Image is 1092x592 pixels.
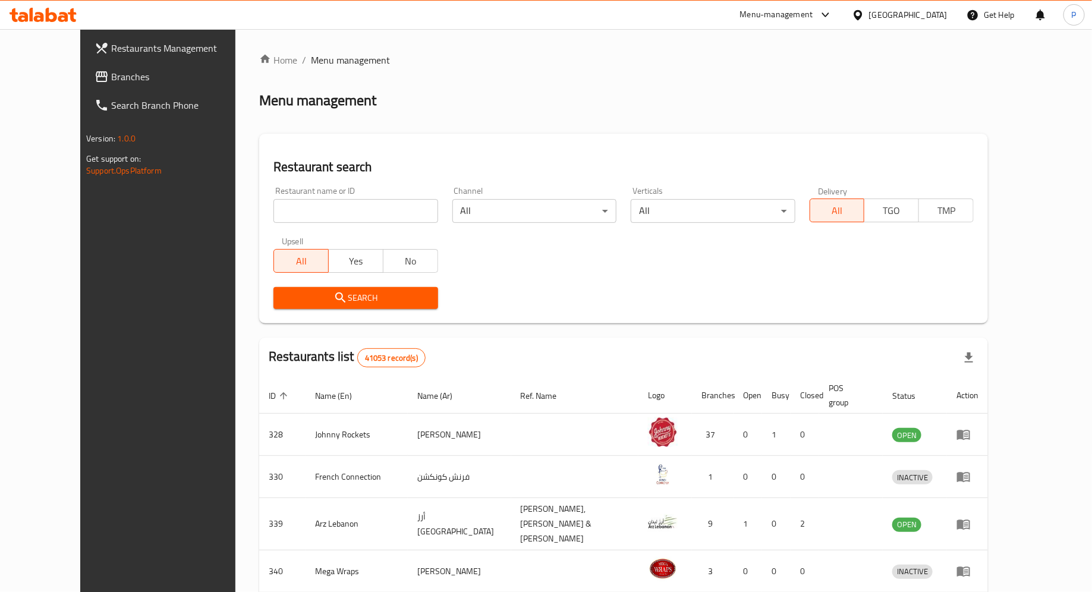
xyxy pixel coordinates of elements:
td: 1 [762,414,791,456]
span: OPEN [892,429,921,442]
span: Branches [111,70,253,84]
td: [PERSON_NAME] [408,414,511,456]
a: Restaurants Management [85,34,263,62]
span: 41053 record(s) [358,352,425,364]
button: All [273,249,329,273]
div: INACTIVE [892,470,933,484]
button: All [810,199,865,222]
img: Johnny Rockets [648,417,678,447]
a: Support.OpsPlatform [86,163,162,178]
span: Yes [333,253,379,270]
button: Yes [328,249,383,273]
span: Restaurants Management [111,41,253,55]
td: أرز [GEOGRAPHIC_DATA] [408,498,511,550]
h2: Menu management [259,91,376,110]
td: 0 [734,414,762,456]
td: [PERSON_NAME],[PERSON_NAME] & [PERSON_NAME] [511,498,639,550]
div: Export file [955,344,983,372]
span: INACTIVE [892,565,933,578]
th: Action [947,377,988,414]
div: OPEN [892,428,921,442]
th: Busy [762,377,791,414]
td: French Connection [306,456,408,498]
span: 1.0.0 [117,131,136,146]
div: [GEOGRAPHIC_DATA] [869,8,948,21]
span: Get support on: [86,151,141,166]
span: TMP [924,202,969,219]
div: OPEN [892,518,921,532]
td: 0 [734,456,762,498]
span: Menu management [311,53,390,67]
label: Upsell [282,237,304,245]
td: 339 [259,498,306,550]
div: Menu [956,427,978,442]
div: Menu-management [740,8,813,22]
a: Branches [85,62,263,91]
span: P [1072,8,1077,21]
span: Search Branch Phone [111,98,253,112]
nav: breadcrumb [259,53,988,67]
td: 0 [791,414,819,456]
div: INACTIVE [892,565,933,579]
h2: Restaurants list [269,348,426,367]
span: TGO [869,202,914,219]
td: 328 [259,414,306,456]
td: 1 [692,456,734,498]
button: TGO [864,199,919,222]
span: Search [283,291,428,306]
a: Home [259,53,297,67]
div: Menu [956,470,978,484]
span: Ref. Name [521,389,572,403]
td: 0 [762,498,791,550]
td: فرنش كونكشن [408,456,511,498]
td: 2 [791,498,819,550]
th: Closed [791,377,819,414]
td: 37 [692,414,734,456]
span: Version: [86,131,115,146]
td: Arz Lebanon [306,498,408,550]
td: 0 [791,456,819,498]
div: Menu [956,517,978,531]
span: ID [269,389,291,403]
td: Johnny Rockets [306,414,408,456]
button: TMP [918,199,974,222]
th: Branches [692,377,734,414]
th: Open [734,377,762,414]
button: No [383,249,438,273]
div: All [452,199,616,223]
button: Search [273,287,438,309]
td: 0 [762,456,791,498]
td: 1 [734,498,762,550]
a: Search Branch Phone [85,91,263,119]
li: / [302,53,306,67]
div: All [631,199,795,223]
input: Search for restaurant name or ID.. [273,199,438,223]
span: POS group [829,381,868,410]
h2: Restaurant search [273,158,974,176]
th: Logo [638,377,692,414]
label: Delivery [818,187,848,195]
img: Arz Lebanon [648,507,678,537]
span: Name (Ar) [417,389,468,403]
span: OPEN [892,518,921,531]
span: Status [892,389,931,403]
span: Name (En) [315,389,367,403]
td: 9 [692,498,734,550]
span: INACTIVE [892,471,933,484]
span: All [279,253,324,270]
span: No [388,253,433,270]
div: Total records count [357,348,426,367]
td: 330 [259,456,306,498]
img: Mega Wraps [648,554,678,584]
div: Menu [956,564,978,578]
img: French Connection [648,459,678,489]
span: All [815,202,860,219]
